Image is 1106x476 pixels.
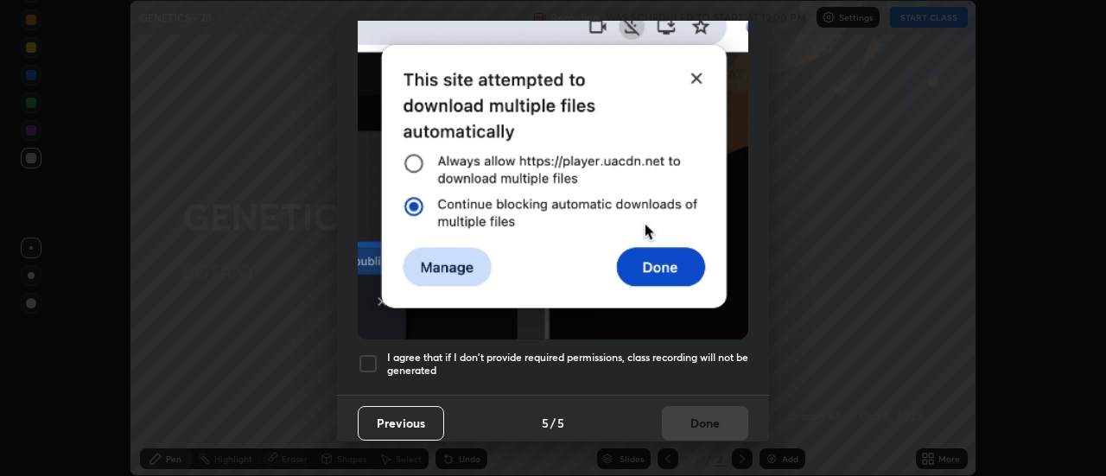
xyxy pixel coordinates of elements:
[387,351,748,378] h5: I agree that if I don't provide required permissions, class recording will not be generated
[557,414,564,432] h4: 5
[358,406,444,441] button: Previous
[550,414,556,432] h4: /
[542,414,549,432] h4: 5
